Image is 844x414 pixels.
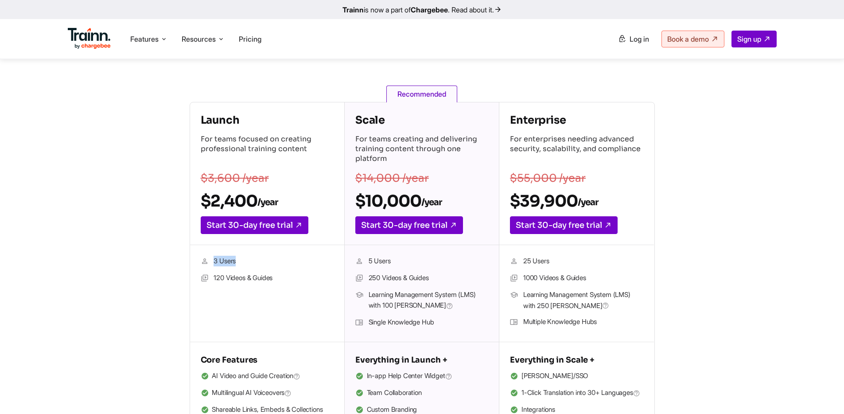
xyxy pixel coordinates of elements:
[355,317,488,328] li: Single Knowledge Hub
[510,134,643,165] p: For enterprises needing advanced security, scalability, and compliance
[201,273,334,284] li: 120 Videos & Guides
[182,34,216,44] span: Resources
[510,371,643,382] li: [PERSON_NAME]/SSO
[411,5,448,14] b: Chargebee
[355,113,488,127] h4: Scale
[355,216,463,234] a: Start 30-day free trial
[521,387,640,399] span: 1-Click Translation into 30+ Languages
[367,371,452,382] span: In-app Help Center Widget
[212,387,292,399] span: Multilingual AI Voiceovers
[369,289,488,312] span: Learning Management System (LMS) with 100 [PERSON_NAME]
[737,35,761,43] span: Sign up
[355,387,488,399] li: Team Collaboration
[421,197,442,208] sub: /year
[201,216,308,234] a: Start 30-day free trial
[510,191,643,211] h2: $39,900
[130,34,159,44] span: Features
[510,216,618,234] a: Start 30-day free trial
[355,273,488,284] li: 250 Videos & Guides
[510,273,643,284] li: 1000 Videos & Guides
[578,197,598,208] sub: /year
[523,289,643,311] span: Learning Management System (LMS) with 250 [PERSON_NAME]
[800,371,844,414] iframe: Chat Widget
[201,172,269,185] s: $3,600 /year
[342,5,364,14] b: Trainn
[201,353,334,367] h5: Core Features
[355,134,488,165] p: For teams creating and delivering training content through one platform
[239,35,261,43] a: Pricing
[630,35,649,43] span: Log in
[201,134,334,165] p: For teams focused on creating professional training content
[355,256,488,267] li: 5 Users
[201,256,334,267] li: 3 Users
[510,113,643,127] h4: Enterprise
[510,316,643,328] li: Multiple Knowledge Hubs
[386,86,457,102] span: Recommended
[201,191,334,211] h2: $2,400
[355,172,429,185] s: $14,000 /year
[731,31,777,47] a: Sign up
[510,172,586,185] s: $55,000 /year
[510,256,643,267] li: 25 Users
[68,28,111,49] img: Trainn Logo
[257,197,278,208] sub: /year
[355,353,488,367] h5: Everything in Launch +
[355,191,488,211] h2: $10,000
[201,113,334,127] h4: Launch
[667,35,709,43] span: Book a demo
[661,31,724,47] a: Book a demo
[212,371,300,382] span: AI Video and Guide Creation
[800,371,844,414] div: Widget de chat
[613,31,654,47] a: Log in
[510,353,643,367] h5: Everything in Scale +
